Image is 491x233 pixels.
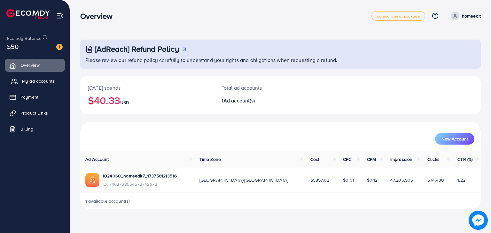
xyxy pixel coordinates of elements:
[22,78,55,84] span: My ad accounts
[367,177,378,183] span: $0.12
[5,123,65,135] a: Billing
[448,12,481,20] a: homeedit
[7,35,42,41] span: Ecomdy Balance
[470,212,487,229] img: image
[5,59,65,71] a: Overview
[310,156,320,162] span: Cost
[462,12,481,20] p: homeedit
[20,110,48,116] span: Product Links
[85,198,130,204] span: 1 available account(s)
[80,11,118,21] h3: Overview
[120,99,129,106] span: USD
[390,177,413,183] span: 47,206,905
[103,181,177,187] span: ID: 7462768554572742672
[88,94,206,106] h2: $40.33
[56,12,64,19] img: menu
[85,56,477,64] p: Please review our refund policy carefully to understand your rights and obligations when requesti...
[367,156,376,162] span: CPM
[20,94,38,100] span: Payment
[427,156,440,162] span: Clicks
[5,91,65,103] a: Payment
[371,11,425,21] a: adreach_new_package
[441,137,468,141] span: New Account
[85,173,99,187] img: ic-ads-acc.e4c84228.svg
[5,107,65,119] a: Product Links
[222,98,306,104] h2: 1
[310,177,329,183] span: $5857.02
[199,177,288,183] span: [GEOGRAPHIC_DATA]/[GEOGRAPHIC_DATA]
[457,156,472,162] span: CTR (%)
[435,133,474,145] button: New Account
[427,177,444,183] span: 574,430
[56,44,63,50] img: image
[6,9,50,19] img: logo
[85,156,109,162] span: Ad Account
[343,177,354,183] span: $0.01
[223,97,255,104] span: Ad account(s)
[390,156,413,162] span: Impression
[88,84,206,92] p: [DATE] spends
[199,156,221,162] span: Time Zone
[95,44,179,54] h3: [AdReach] Refund Policy
[7,42,19,51] span: $50
[103,173,177,179] a: 1024060_homeedit7_1737561213516
[20,62,40,68] span: Overview
[343,156,351,162] span: CPC
[20,126,33,132] span: Billing
[457,177,465,183] span: 1.22
[222,84,306,92] p: Total ad accounts
[377,14,420,18] span: adreach_new_package
[5,75,65,87] a: My ad accounts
